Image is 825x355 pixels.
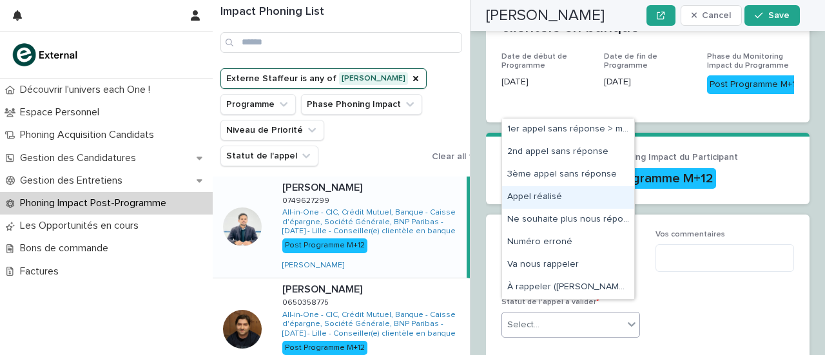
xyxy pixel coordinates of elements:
[15,106,110,119] p: Espace Personnel
[220,5,462,19] h1: Impact Phoning List
[432,152,493,161] span: Clear all filters
[15,175,133,187] p: Gestion des Entretiens
[486,6,605,25] h2: [PERSON_NAME]
[604,75,691,89] p: [DATE]
[220,146,318,166] button: Statut de l'appel
[220,68,427,89] button: Externe Staffeur
[501,53,567,70] span: Date de début de Programme
[220,32,462,53] input: Search
[213,177,470,279] a: [PERSON_NAME][PERSON_NAME] 07496272990749627299 All-in-One - CIC, Crédit Mutuel, Banque - Caisse ...
[15,220,149,232] p: Les Opportunités en cours
[282,311,465,338] a: All-in-One - CIC, Crédit Mutuel, Banque - Caisse d'épargne, Société Générale, BNP Paribas - [DATE...
[502,141,634,164] div: 2nd appel sans réponse
[15,129,164,141] p: Phoning Acquisition Candidats
[507,318,539,332] div: Select...
[558,153,738,162] span: Phase de Monitoring Impact du Participant
[282,238,367,253] div: Post Programme M+12
[744,5,799,26] button: Save
[579,168,716,189] div: Post Programme M+12
[502,209,634,231] div: Ne souhaite plus nous répondre
[15,84,160,96] p: Découvrir l'univers each One !
[502,119,634,141] div: 1er appel sans réponse > message laissé
[702,11,731,20] span: Cancel
[15,265,69,278] p: Factures
[501,298,599,306] span: Statut de l'appel à valider
[655,231,725,238] span: Vos commentaires
[282,179,365,194] p: [PERSON_NAME]
[502,276,634,299] div: À rappeler (créneau en commentaire)
[768,11,790,20] span: Save
[282,341,367,355] div: Post Programme M+12
[502,231,634,254] div: Numéro erroné
[15,242,119,254] p: Bons de commande
[282,208,461,236] a: All-in-One - CIC, Crédit Mutuel, Banque - Caisse d'épargne, Société Générale, BNP Paribas - [DATE...
[502,254,634,276] div: Va nous rappeler
[427,147,493,166] button: Clear all filters
[707,75,803,94] div: Post Programme M+12
[282,296,331,307] p: 0650358775
[707,53,789,70] span: Phase du Monitoring Impact du Programme
[501,75,588,89] p: [DATE]
[282,194,332,206] p: 0749627299
[502,164,634,186] div: 3ème appel sans réponse
[282,261,344,270] a: [PERSON_NAME]
[15,197,177,209] p: Phoning Impact Post-Programme
[282,281,365,296] p: [PERSON_NAME]
[502,186,634,209] div: Appel réalisé
[220,120,324,140] button: Niveau de Priorité
[15,152,146,164] p: Gestion des Candidatures
[10,42,81,68] img: bc51vvfgR2QLHU84CWIQ
[301,94,422,115] button: Phase Phoning Impact
[604,53,657,70] span: Date de fin de Programme
[220,94,296,115] button: Programme
[681,5,742,26] button: Cancel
